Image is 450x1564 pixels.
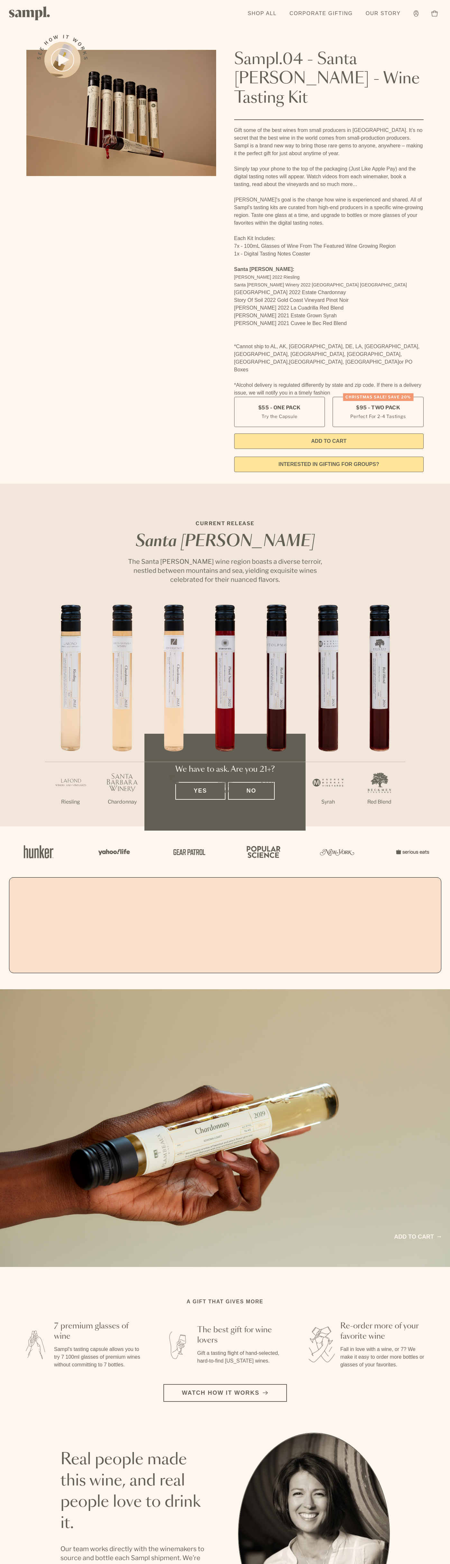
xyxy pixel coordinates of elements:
img: Sampl logo [9,6,50,20]
small: Try the Capsule [262,413,297,420]
li: 7 / 7 [354,605,405,826]
li: 5 / 7 [251,605,302,826]
li: 4 / 7 [199,605,251,826]
li: 6 / 7 [302,605,354,826]
li: 2 / 7 [96,605,148,826]
span: $95 - Two Pack [356,404,400,411]
span: $55 - One Pack [258,404,301,411]
p: Riesling [45,798,96,806]
small: Perfect For 2-4 Tastings [350,413,406,420]
p: Red Blend [251,798,302,806]
p: Pinot Noir [199,798,251,806]
a: Our Story [363,6,404,21]
button: Add to Cart [234,433,424,449]
p: Chardonnay [96,798,148,806]
p: Syrah [302,798,354,806]
p: Red Blend [354,798,405,806]
p: Chardonnay [148,798,199,806]
a: interested in gifting for groups? [234,457,424,472]
img: Sampl.04 - Santa Barbara - Wine Tasting Kit [26,50,216,176]
li: 1 / 7 [45,605,96,826]
a: Shop All [244,6,280,21]
li: 3 / 7 [148,605,199,826]
a: Add to cart [394,1233,441,1241]
a: Corporate Gifting [286,6,356,21]
div: Christmas SALE! Save 20% [343,393,413,401]
button: See how it works [44,42,80,78]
